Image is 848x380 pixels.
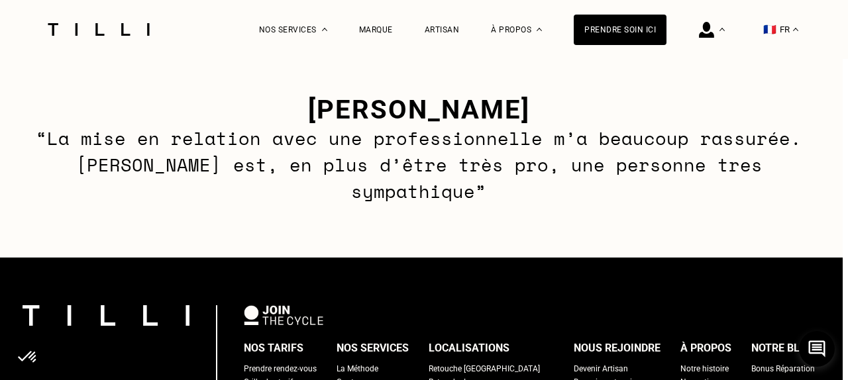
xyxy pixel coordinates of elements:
div: Nos services [337,338,409,358]
p: “La mise en relation avec une professionnelle m’a beaucoup rassurée. [PERSON_NAME] est, en plus d... [32,125,805,205]
img: icône connexion [699,22,714,38]
img: menu déroulant [793,28,798,31]
a: Devenir Artisan [574,362,628,375]
div: Notre blog [751,338,814,358]
img: Menu déroulant [719,28,725,31]
img: logo Join The Cycle [244,305,323,325]
div: Localisations [429,338,509,358]
a: Bonus Réparation [751,362,815,375]
a: Artisan [425,25,460,34]
img: logo Tilli [23,305,189,326]
img: Menu déroulant [322,28,327,31]
a: Retouche [GEOGRAPHIC_DATA] [429,362,540,375]
div: Nos tarifs [244,338,303,358]
img: Menu déroulant à propos [537,28,542,31]
a: Marque [359,25,393,34]
div: Nous rejoindre [574,338,661,358]
a: Prendre rendez-vous [244,362,317,375]
a: La Méthode [337,362,378,375]
a: Notre histoire [680,362,729,375]
span: 🇫🇷 [763,23,776,36]
div: À propos [680,338,731,358]
a: Prendre soin ici [574,15,666,45]
img: Logo du service de couturière Tilli [43,23,154,36]
h3: [PERSON_NAME] [32,94,805,125]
